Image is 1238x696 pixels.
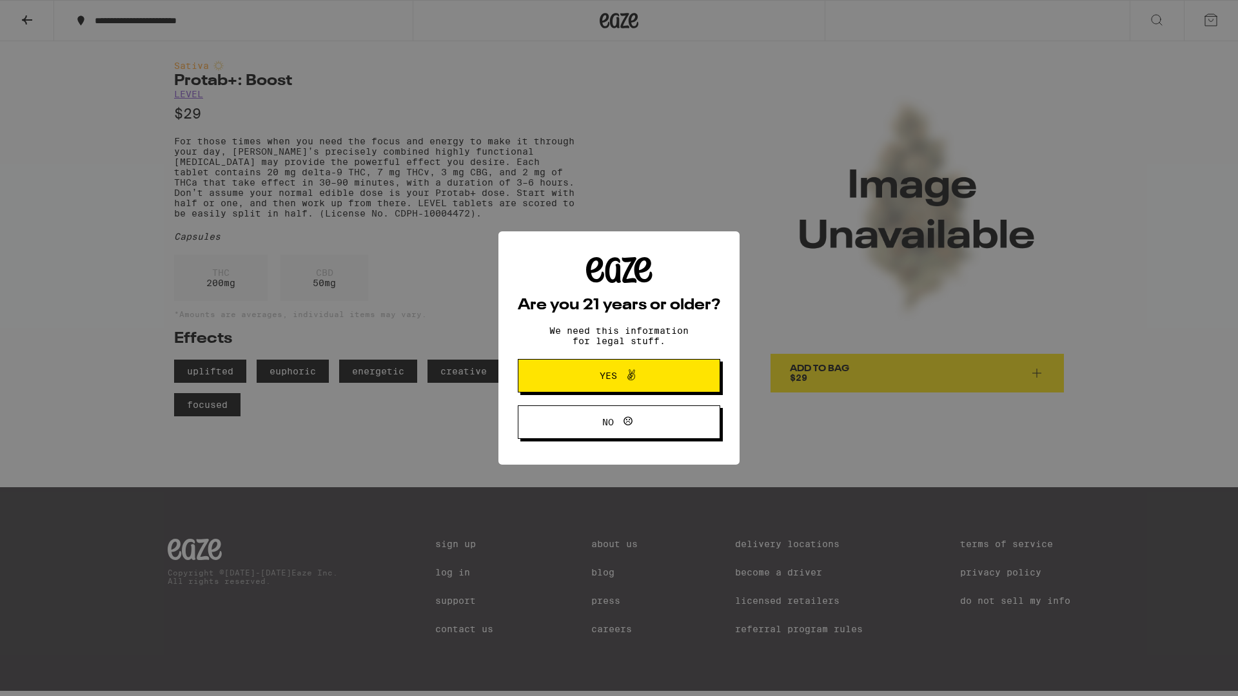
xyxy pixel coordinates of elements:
span: No [602,418,614,427]
iframe: Opens a widget where you can find more information [1157,657,1225,690]
span: Yes [600,371,617,380]
button: Yes [518,359,720,392]
h2: Are you 21 years or older? [518,298,720,313]
button: No [518,405,720,439]
p: We need this information for legal stuff. [538,325,700,346]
